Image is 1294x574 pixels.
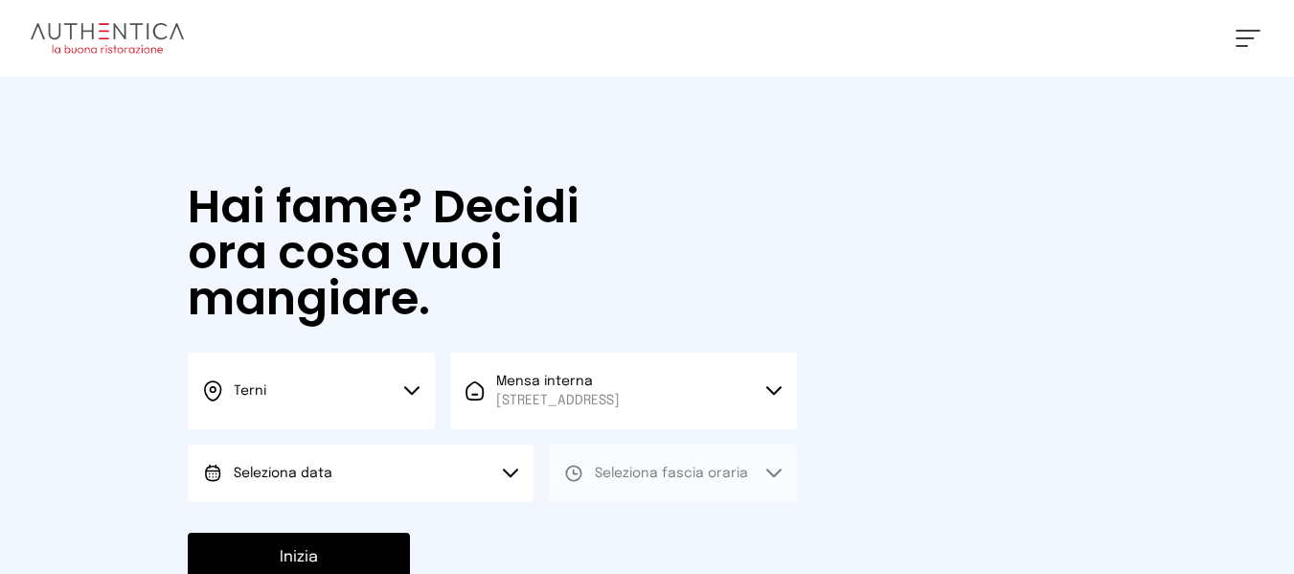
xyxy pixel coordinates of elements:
[234,384,266,398] span: Terni
[549,445,796,502] button: Seleziona fascia oraria
[188,353,435,429] button: Terni
[595,467,748,480] span: Seleziona fascia oraria
[496,391,620,410] span: [STREET_ADDRESS]
[496,372,620,410] span: Mensa interna
[188,184,645,322] h1: Hai fame? Decidi ora cosa vuoi mangiare.
[450,353,796,429] button: Mensa interna[STREET_ADDRESS]
[31,23,184,54] img: logo.8f33a47.png
[234,467,332,480] span: Seleziona data
[188,445,533,502] button: Seleziona data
